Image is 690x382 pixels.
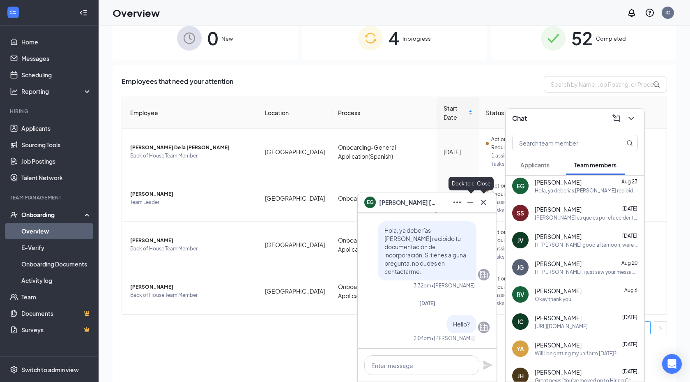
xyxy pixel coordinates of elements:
span: 1 assigned tasks [492,152,524,168]
svg: Notifications [627,8,637,18]
h1: Overview [113,6,160,20]
a: Applicants [21,120,92,137]
div: 2:04pm [414,335,431,342]
div: YA [517,345,524,353]
td: [GEOGRAPHIC_DATA] [258,175,331,222]
span: Employees that need your attention [122,76,233,93]
td: Onboarding - General Application [331,175,437,222]
span: In progress [402,35,431,43]
a: Team [21,289,92,305]
span: Status [486,108,518,117]
button: Plane [483,360,492,370]
span: Team members [574,161,616,169]
span: Back of House Team Member [130,291,252,299]
a: Home [21,34,92,50]
span: [PERSON_NAME] [130,190,252,198]
button: Minimize [464,196,477,209]
span: [PERSON_NAME] [535,232,582,241]
a: E-Verify [21,239,92,256]
td: Onboarding-General Application(Spanish) [331,129,437,175]
svg: Ellipses [452,197,462,207]
svg: WorkstreamLogo [9,8,17,16]
span: [PERSON_NAME] [535,314,582,322]
svg: Settings [10,366,18,374]
span: New [221,35,233,43]
div: JV [517,236,524,244]
span: [DATE] [622,206,637,212]
span: [PERSON_NAME] [535,287,582,295]
td: [GEOGRAPHIC_DATA] [258,129,331,175]
svg: Analysis [10,87,18,95]
div: Open Intercom Messenger [662,354,682,374]
div: Hi [PERSON_NAME], i just saw your messages. While in training, you cannot pick up shifts. [535,269,638,276]
span: Start Date [444,104,467,122]
svg: ComposeMessage [612,113,621,123]
span: Back of House Team Member [130,152,252,160]
div: RV [517,290,524,299]
span: Team Leader [130,198,252,206]
span: Aug 20 [621,260,637,266]
li: Next Page [654,321,667,334]
span: [DATE] [622,233,637,239]
span: [PERSON_NAME] De la [PERSON_NAME] [130,144,252,152]
svg: Minimize [465,197,475,207]
span: [DATE] [622,341,637,347]
div: Hiring [10,108,90,115]
div: SS [517,209,524,217]
span: Applicants [520,161,550,169]
span: • [PERSON_NAME] [431,335,475,342]
span: [PERSON_NAME] [130,283,252,291]
td: [GEOGRAPHIC_DATA] [258,222,331,268]
div: Okay thank you' [535,296,573,303]
td: Onboarding-General Application(Spanish) [331,222,437,268]
span: [PERSON_NAME] [PERSON_NAME] [379,198,437,207]
div: [URL][DOMAIN_NAME] [535,323,588,330]
div: Team Management [10,194,90,201]
span: [DATE] [419,300,435,306]
a: Job Postings [21,153,92,169]
span: Action Required [491,135,524,152]
svg: UserCheck [10,211,18,219]
button: ComposeMessage [610,112,623,125]
a: Onboarding Documents [21,256,92,272]
span: Back of House Team Member [130,245,252,253]
div: [PERSON_NAME] es que es por el accidente que tuve. [535,214,638,221]
div: JH [517,372,524,380]
td: [GEOGRAPHIC_DATA] [258,268,331,314]
svg: Collapse [79,9,87,17]
a: Messages [21,50,92,67]
svg: Cross [478,197,488,207]
span: [PERSON_NAME] [535,205,582,213]
span: Aug 6 [624,287,637,293]
span: Aug 23 [621,178,637,185]
div: Close [474,177,494,190]
span: [PERSON_NAME] [130,236,252,245]
div: EG [517,182,524,190]
div: Will I be getting my uniform [DATE]? [535,350,616,357]
div: [DATE] [444,147,473,156]
th: Location [258,97,331,129]
a: Activity log [21,272,92,289]
div: 3:32pm [414,282,431,289]
div: IC [665,9,670,16]
a: Talent Network [21,169,92,186]
div: Onboarding [21,211,85,219]
span: [PERSON_NAME] [535,341,582,349]
button: Cross [477,196,490,209]
a: Sourcing Tools [21,137,92,153]
span: [PERSON_NAME] [535,368,582,376]
a: SurveysCrown [21,322,92,338]
button: ChevronDown [625,112,638,125]
svg: QuestionInfo [645,8,655,18]
div: Hola, ya deberías [PERSON_NAME] recibido tu documentación de incorporación. Si tienes alguna preg... [535,187,638,194]
div: IC [517,317,524,326]
span: 0 [207,24,218,52]
a: DocumentsCrown [21,305,92,322]
button: Ellipses [451,196,464,209]
span: [PERSON_NAME] [535,178,582,186]
th: Status [479,97,531,129]
div: JG [517,263,524,271]
td: Onboarding-General Application(Spanish) [331,268,437,314]
span: [PERSON_NAME] [535,259,582,268]
span: [DATE] [622,314,637,320]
